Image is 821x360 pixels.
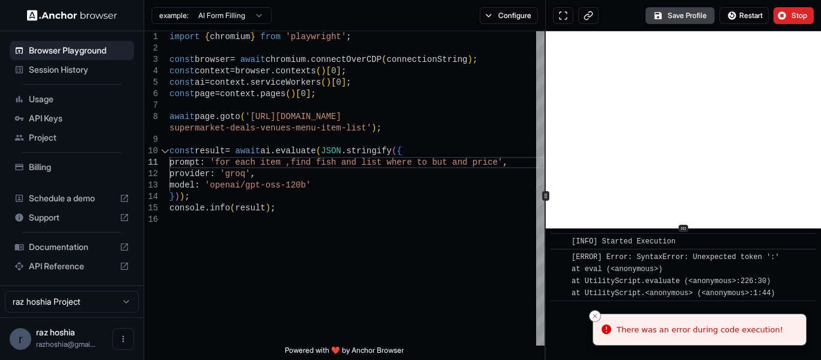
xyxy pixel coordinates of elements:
[392,146,397,156] span: (
[326,78,331,87] span: )
[205,203,210,213] span: .
[291,89,296,99] span: )
[10,157,134,177] div: Billing
[270,146,275,156] span: .
[376,123,381,133] span: ;
[169,32,200,41] span: import
[10,208,134,227] div: Support
[250,32,255,41] span: }
[346,78,351,87] span: ;
[275,146,316,156] span: evaluate
[144,66,158,77] div: 4
[144,214,158,225] div: 16
[210,203,230,213] span: info
[719,7,769,24] button: Restart
[36,340,96,349] span: razhoshia@gmail.com
[346,32,351,41] span: ;
[553,7,573,24] button: Open in full screen
[774,7,814,24] button: Stop
[225,146,230,156] span: =
[29,260,115,272] span: API Reference
[144,31,158,43] div: 1
[29,161,129,173] span: Billing
[341,146,346,156] span: .
[503,157,508,167] span: ,
[29,212,115,224] span: Support
[205,180,311,190] span: 'openai/gpt-oss-120b'
[10,328,31,350] div: r
[311,89,316,99] span: ;
[169,89,195,99] span: const
[195,146,225,156] span: result
[266,55,306,64] span: chromium
[296,89,301,99] span: [
[210,169,215,178] span: :
[195,66,230,76] span: context
[210,78,245,87] span: context
[270,203,275,213] span: ;
[235,66,270,76] span: browser
[255,89,260,99] span: .
[240,112,245,121] span: (
[195,89,215,99] span: page
[195,55,230,64] span: browser
[285,89,290,99] span: (
[240,55,266,64] span: await
[572,237,676,246] span: [INFO] Started Execution
[382,55,386,64] span: (
[311,55,382,64] span: connectOverCDP
[215,89,220,99] span: =
[169,55,195,64] span: const
[29,93,129,105] span: Usage
[260,32,281,41] span: from
[792,11,808,20] span: Stop
[468,55,472,64] span: )
[266,203,270,213] span: )
[169,112,195,121] span: await
[578,7,599,24] button: Copy live view URL
[180,192,185,201] span: )
[646,7,715,24] button: Save Profile
[557,251,563,263] span: ​
[144,100,158,111] div: 7
[205,78,210,87] span: =
[144,88,158,100] div: 6
[29,132,129,144] span: Project
[10,109,134,128] div: API Keys
[371,123,376,133] span: )
[557,236,563,248] span: ​
[235,203,265,213] span: result
[306,55,311,64] span: .
[169,169,210,178] span: provider
[10,90,134,109] div: Usage
[169,203,205,213] span: console
[144,203,158,214] div: 15
[210,157,462,167] span: 'for each item ,find fish and list where to but an
[169,180,195,190] span: model
[321,78,326,87] span: (
[144,180,158,191] div: 13
[230,66,235,76] span: =
[144,54,158,66] div: 3
[250,169,255,178] span: ,
[316,66,321,76] span: (
[159,11,189,20] span: example:
[306,89,311,99] span: ]
[169,157,200,167] span: prompt
[462,157,502,167] span: d price'
[185,192,189,201] span: ;
[336,66,341,76] span: ]
[386,55,467,64] span: connectionString
[285,346,404,360] span: Powered with ❤️ by Anchor Browser
[10,189,134,208] div: Schedule a demo
[275,66,316,76] span: contexts
[341,78,346,87] span: ]
[195,112,215,121] span: page
[235,146,260,156] span: await
[316,146,321,156] span: (
[169,123,371,133] span: supermarket-deals-venues-menu-item-list'
[220,89,255,99] span: context
[29,64,129,76] span: Session History
[260,146,270,156] span: ai
[336,78,341,87] span: 0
